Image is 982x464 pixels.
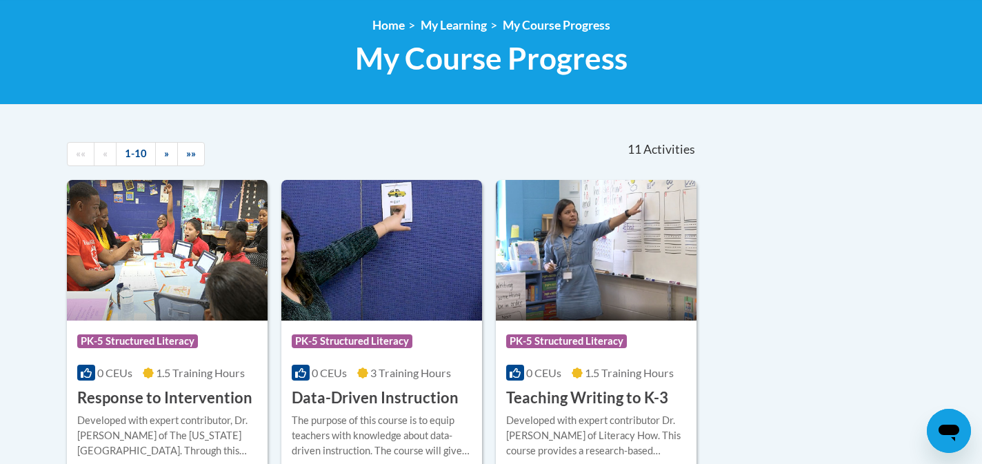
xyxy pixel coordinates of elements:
img: Course Logo [496,180,697,321]
a: Next [155,142,178,166]
a: My Course Progress [503,18,610,32]
img: Course Logo [67,180,268,321]
a: End [177,142,205,166]
h3: Data-Driven Instruction [292,387,459,409]
span: »» [186,148,196,159]
span: 0 CEUs [526,366,561,379]
span: 3 Training Hours [370,366,451,379]
a: 1-10 [116,142,156,166]
a: Home [372,18,405,32]
div: The purpose of this course is to equip teachers with knowledge about data-driven instruction. The... [292,413,472,458]
span: PK-5 Structured Literacy [506,334,627,348]
span: «« [76,148,86,159]
h3: Response to Intervention [77,387,252,409]
span: 0 CEUs [312,366,347,379]
span: « [103,148,108,159]
span: Activities [643,142,695,157]
a: Previous [94,142,117,166]
div: Developed with expert contributor, Dr. [PERSON_NAME] of The [US_STATE][GEOGRAPHIC_DATA]. Through ... [77,413,257,458]
h3: Teaching Writing to K-3 [506,387,668,409]
span: PK-5 Structured Literacy [77,334,198,348]
span: My Course Progress [355,40,628,77]
div: Developed with expert contributor Dr. [PERSON_NAME] of Literacy How. This course provides a resea... [506,413,686,458]
span: 1.5 Training Hours [156,366,245,379]
a: My Learning [421,18,487,32]
a: Begining [67,142,94,166]
span: PK-5 Structured Literacy [292,334,412,348]
span: 11 [628,142,641,157]
img: Course Logo [281,180,482,321]
span: 1.5 Training Hours [585,366,674,379]
span: 0 CEUs [97,366,132,379]
span: » [164,148,169,159]
iframe: Button to launch messaging window [927,409,971,453]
